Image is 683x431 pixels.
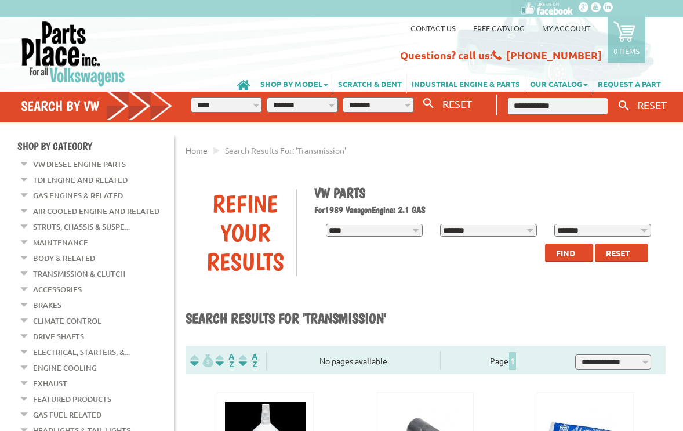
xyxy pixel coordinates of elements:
img: Parts Place Inc! [20,20,126,87]
a: INDUSTRIAL ENGINE & PARTS [407,73,525,93]
a: Gas Engines & Related [33,188,123,203]
a: Maintenance [33,235,88,250]
button: Search By VW... [419,95,438,112]
img: Sort by Sales Rank [237,354,260,367]
a: VW Diesel Engine Parts [33,157,126,172]
img: Sort by Headline [213,354,237,367]
span: Search results for: 'transmission' [225,145,346,155]
img: filterpricelow.svg [190,354,213,367]
span: Engine: 2.1 GAS [372,204,426,215]
span: 1 [509,352,516,370]
a: Electrical, Starters, &... [33,345,130,360]
a: TDI Engine and Related [33,172,128,187]
span: Find [556,248,575,258]
a: Body & Related [33,251,95,266]
button: RESET [438,95,477,112]
a: Home [186,145,208,155]
button: Find [545,244,593,262]
a: SCRATCH & DENT [333,73,406,93]
h1: VW Parts [314,184,657,201]
a: OUR CATALOG [525,73,593,93]
button: Keyword Search [615,96,633,115]
p: 0 items [613,46,640,56]
a: REQUEST A PART [593,73,666,93]
a: Exhaust [33,376,67,391]
button: RESET [633,96,671,113]
a: Accessories [33,282,82,297]
a: Transmission & Clutch [33,266,125,281]
h4: Shop By Category [17,140,174,152]
a: Engine Cooling [33,360,97,375]
a: Struts, Chassis & Suspe... [33,219,130,234]
a: SHOP BY MODEL [256,73,333,93]
a: Climate Control [33,313,101,328]
a: Air Cooled Engine and Related [33,204,159,219]
a: Drive Shafts [33,329,84,344]
a: Free Catalog [473,23,525,33]
h4: Search by VW [21,97,173,114]
a: My Account [542,23,590,33]
h2: 1989 Vanagon [314,204,657,215]
div: Refine Your Results [194,189,296,276]
div: Page [440,351,566,370]
a: Brakes [33,298,61,313]
h1: Search results for 'transmission' [186,310,666,328]
div: No pages available [267,355,440,367]
a: Featured Products [33,392,111,407]
button: Reset [595,244,648,262]
a: 0 items [608,17,645,63]
span: Reset [606,248,630,258]
a: Gas Fuel Related [33,407,101,422]
span: RESET [442,97,472,110]
span: For [314,204,325,215]
span: RESET [637,99,667,111]
a: Contact us [410,23,456,33]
